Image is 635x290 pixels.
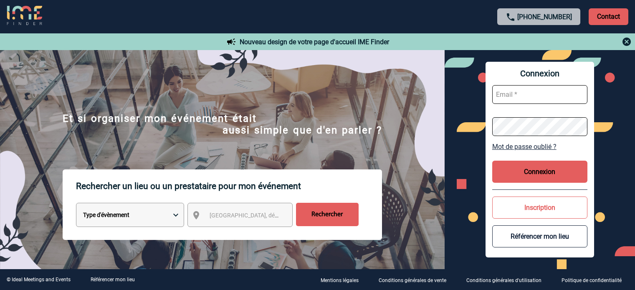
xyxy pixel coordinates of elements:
[379,277,446,283] p: Conditions générales de vente
[555,276,635,284] a: Politique de confidentialité
[76,169,382,203] p: Rechercher un lieu ou un prestataire pour mon événement
[314,276,372,284] a: Mentions légales
[492,68,587,78] span: Connexion
[321,277,359,283] p: Mentions légales
[492,85,587,104] input: Email *
[466,277,541,283] p: Conditions générales d'utilisation
[296,203,359,226] input: Rechercher
[460,276,555,284] a: Conditions générales d'utilisation
[492,197,587,219] button: Inscription
[372,276,460,284] a: Conditions générales de vente
[562,277,622,283] p: Politique de confidentialité
[210,212,326,219] span: [GEOGRAPHIC_DATA], département, région...
[492,225,587,247] button: Référencer mon lieu
[492,161,587,183] button: Connexion
[7,277,71,282] div: © Ideal Meetings and Events
[517,13,572,21] a: [PHONE_NUMBER]
[91,277,135,282] a: Référencer mon lieu
[589,8,628,25] p: Contact
[492,143,587,151] a: Mot de passe oublié ?
[506,12,516,22] img: call-24-px.png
